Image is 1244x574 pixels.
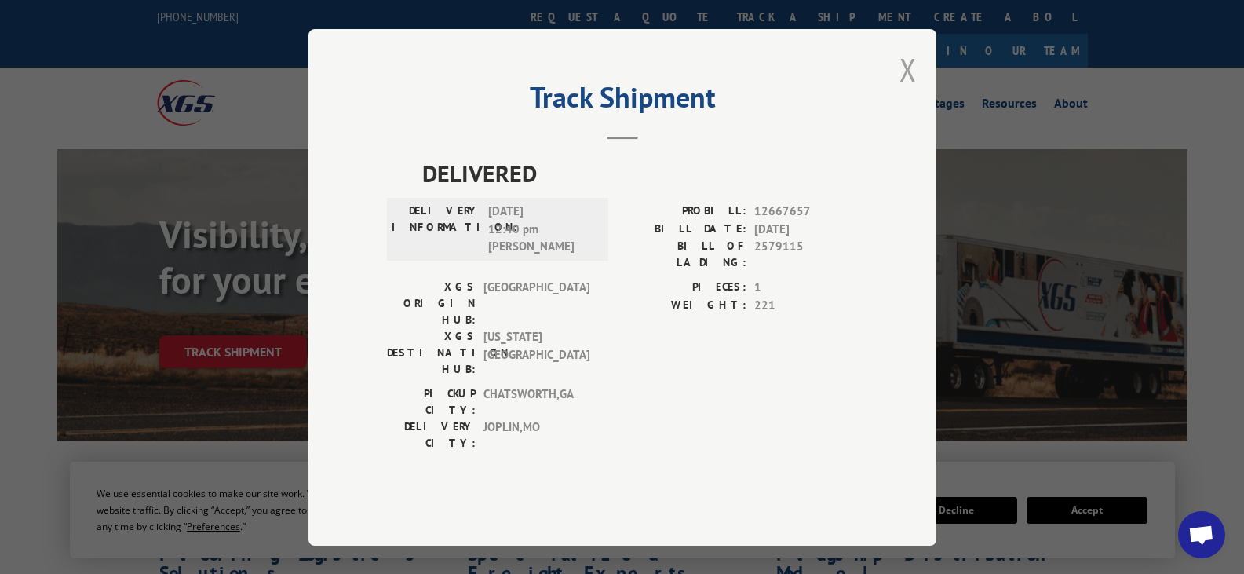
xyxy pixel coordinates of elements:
span: [GEOGRAPHIC_DATA] [483,279,589,328]
label: BILL DATE: [622,220,746,238]
label: BILL OF LADING: [622,238,746,271]
span: 221 [754,296,858,314]
span: CHATSWORTH , GA [483,386,589,419]
span: DELIVERED [422,155,858,191]
span: 2579115 [754,238,858,271]
h2: Track Shipment [387,86,858,116]
span: JOPLIN , MO [483,419,589,452]
span: 12667657 [754,203,858,221]
span: [DATE] 12:40 pm [PERSON_NAME] [488,203,594,256]
label: DELIVERY INFORMATION: [392,203,480,256]
label: XGS DESTINATION HUB: [387,328,476,378]
label: DELIVERY CITY: [387,419,476,452]
span: [US_STATE][GEOGRAPHIC_DATA] [483,328,589,378]
label: PROBILL: [622,203,746,221]
a: Open chat [1178,511,1225,558]
span: 1 [754,279,858,297]
label: PIECES: [622,279,746,297]
label: PICKUP CITY: [387,386,476,419]
span: [DATE] [754,220,858,238]
label: WEIGHT: [622,296,746,314]
label: XGS ORIGIN HUB: [387,279,476,328]
button: Close modal [899,49,917,90]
